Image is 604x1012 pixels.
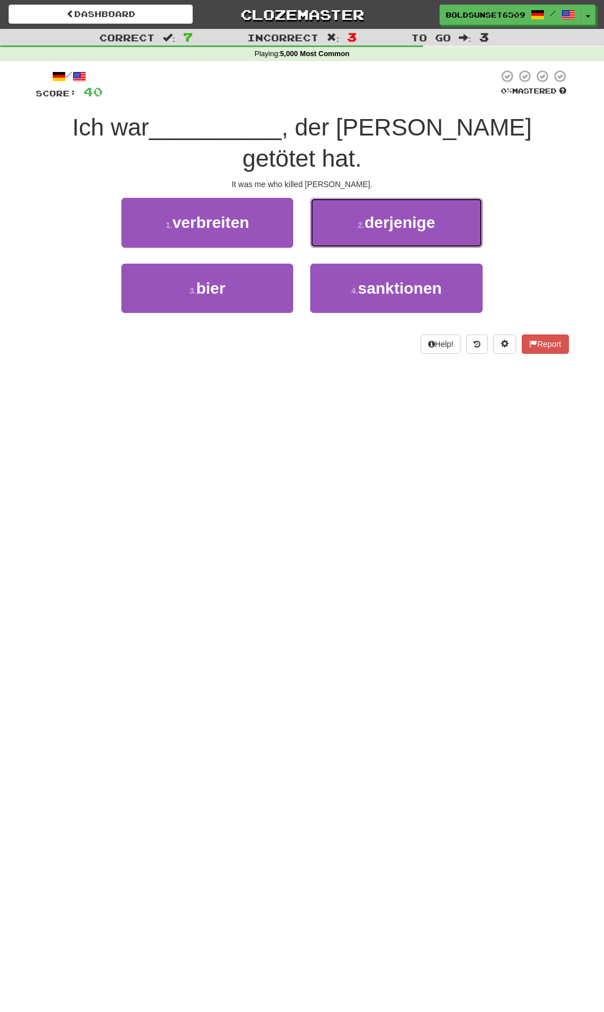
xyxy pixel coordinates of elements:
[121,198,293,247] button: 1.verbreiten
[166,221,172,230] small: 1 .
[280,50,349,58] strong: 5,000 Most Common
[196,280,225,297] span: bier
[499,86,569,96] div: Mastered
[459,33,471,43] span: :
[189,286,196,295] small: 3 .
[421,334,461,354] button: Help!
[501,86,512,95] span: 0 %
[149,114,282,141] span: __________
[83,84,103,99] span: 40
[242,114,531,172] span: , der [PERSON_NAME] getötet hat.
[522,334,568,354] button: Report
[358,221,365,230] small: 2 .
[310,264,482,313] button: 4.sanktionen
[172,214,249,231] span: verbreiten
[36,179,569,190] div: It was me who killed [PERSON_NAME].
[163,33,175,43] span: :
[550,9,556,17] span: /
[358,280,442,297] span: sanktionen
[327,33,339,43] span: :
[9,5,193,24] a: Dashboard
[36,88,77,98] span: Score:
[351,286,358,295] small: 4 .
[466,334,488,354] button: Round history (alt+y)
[365,214,435,231] span: derjenige
[210,5,394,24] a: Clozemaster
[99,32,155,43] span: Correct
[411,32,451,43] span: To go
[183,30,193,44] span: 7
[247,32,319,43] span: Incorrect
[36,69,103,83] div: /
[121,264,293,313] button: 3.bier
[440,5,581,25] a: BoldSunset6509 /
[479,30,489,44] span: 3
[310,198,482,247] button: 2.derjenige
[347,30,357,44] span: 3
[72,114,149,141] span: Ich war
[446,10,525,20] span: BoldSunset6509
